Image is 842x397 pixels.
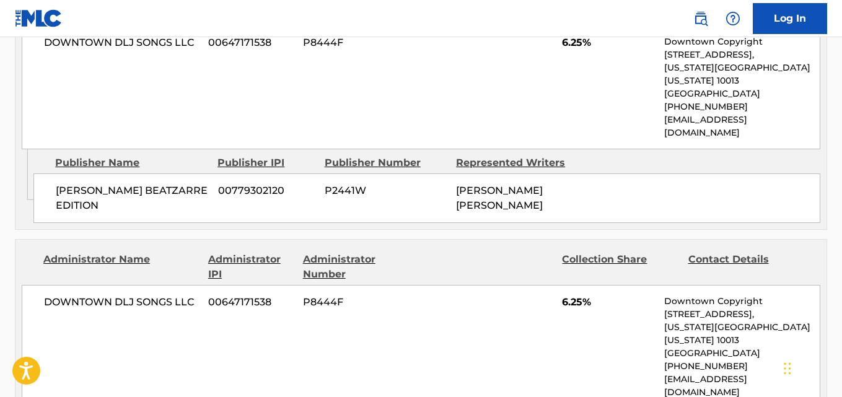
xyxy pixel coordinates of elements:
iframe: Chat Widget [780,338,842,397]
span: 00779302120 [218,183,315,198]
img: MLC Logo [15,9,63,27]
div: Help [721,6,745,31]
span: 00647171538 [208,35,294,50]
span: [PERSON_NAME] BEATZARRE EDITION [56,183,209,213]
span: P8444F [303,295,419,310]
p: [STREET_ADDRESS], [664,48,820,61]
p: [GEOGRAPHIC_DATA] [664,347,820,360]
p: [STREET_ADDRESS], [664,308,820,321]
span: DOWNTOWN DLJ SONGS LLC [44,35,199,50]
p: Downtown Copyright [664,295,820,308]
p: [PHONE_NUMBER] [664,360,820,373]
div: Publisher IPI [217,155,315,170]
div: Administrator Number [303,252,419,282]
span: 6.25% [562,295,655,310]
span: P2441W [325,183,447,198]
img: help [726,11,740,26]
p: [US_STATE][GEOGRAPHIC_DATA][US_STATE] 10013 [664,321,820,347]
div: Collection Share [562,252,678,282]
div: Publisher Number [325,155,447,170]
a: Public Search [688,6,713,31]
div: Publisher Name [55,155,208,170]
div: Administrator Name [43,252,199,282]
a: Log In [753,3,827,34]
span: 6.25% [562,35,655,50]
p: [GEOGRAPHIC_DATA] [664,87,820,100]
p: [EMAIL_ADDRESS][DOMAIN_NAME] [664,113,820,139]
span: [PERSON_NAME] [PERSON_NAME] [456,185,543,211]
div: Drag [784,350,791,387]
p: [US_STATE][GEOGRAPHIC_DATA][US_STATE] 10013 [664,61,820,87]
div: Administrator IPI [208,252,294,282]
img: search [693,11,708,26]
p: Downtown Copyright [664,35,820,48]
span: P8444F [303,35,419,50]
span: 00647171538 [208,295,294,310]
div: Contact Details [688,252,805,282]
div: Represented Writers [456,155,579,170]
p: [PHONE_NUMBER] [664,100,820,113]
span: DOWNTOWN DLJ SONGS LLC [44,295,199,310]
